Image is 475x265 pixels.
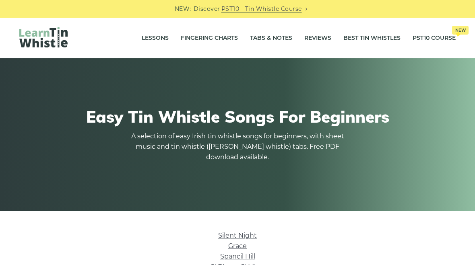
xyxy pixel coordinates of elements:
[129,131,346,162] p: A selection of easy Irish tin whistle songs for beginners, with sheet music and tin whistle ([PER...
[181,28,238,48] a: Fingering Charts
[220,253,255,260] a: Spancil Hill
[142,28,169,48] a: Lessons
[23,107,452,126] h1: Easy Tin Whistle Songs For Beginners
[304,28,331,48] a: Reviews
[250,28,292,48] a: Tabs & Notes
[228,242,247,250] a: Grace
[452,26,469,35] span: New
[19,27,68,47] img: LearnTinWhistle.com
[413,28,456,48] a: PST10 CourseNew
[218,232,257,239] a: Silent Night
[343,28,401,48] a: Best Tin Whistles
